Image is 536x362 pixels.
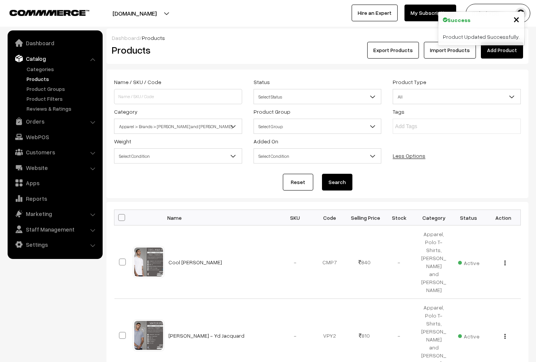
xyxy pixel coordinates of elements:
[112,44,241,56] h2: Products
[481,42,523,59] a: Add Product
[352,5,398,21] a: Hire an Expert
[25,65,100,73] a: Categories
[114,108,138,116] label: Category
[254,119,382,134] span: Select Group
[447,16,471,24] strong: Success
[164,210,278,225] th: Name
[25,95,100,103] a: Product Filters
[466,4,530,23] button: Rahul YDS
[114,89,242,104] input: Name / SKU / Code
[417,210,451,225] th: Category
[254,137,278,145] label: Added On
[283,174,313,191] a: Reset
[382,210,416,225] th: Stock
[10,207,100,221] a: Marketing
[278,225,312,299] td: -
[367,42,419,59] button: Export Products
[254,148,382,164] span: Select Condition
[254,120,381,133] span: Select Group
[504,260,506,265] img: Menu
[395,122,461,130] input: Add Tags
[10,36,100,50] a: Dashboard
[114,148,242,164] span: Select Condition
[86,4,183,23] button: [DOMAIN_NAME]
[393,108,404,116] label: Tags
[438,28,524,45] div: Product Updated Successfully.
[10,130,100,144] a: WebPOS
[112,34,523,42] div: /
[278,210,312,225] th: SKU
[25,75,100,83] a: Products
[504,334,506,339] img: Menu
[254,108,290,116] label: Product Group
[25,105,100,113] a: Reviews & Ratings
[393,90,520,103] span: All
[254,89,382,104] span: Select Status
[10,8,76,17] a: COMMMERCE
[458,330,479,340] span: Active
[10,114,100,128] a: Orders
[168,332,244,339] a: [PERSON_NAME] - Yd Jacquard
[322,174,352,191] button: Search
[312,225,347,299] td: CMP7
[114,119,242,134] span: Apparel > Brands > Jack and Jones
[114,149,242,163] span: Select Condition
[393,78,426,86] label: Product Type
[451,210,486,225] th: Status
[254,90,381,103] span: Select Status
[513,12,520,26] span: ×
[417,225,451,299] td: Apparel, Polo T-Shirts, [PERSON_NAME] and [PERSON_NAME]
[114,78,161,86] label: Name / SKU / Code
[513,13,520,25] button: Close
[114,137,131,145] label: Weight
[10,222,100,236] a: Staff Management
[458,257,479,267] span: Active
[10,10,89,16] img: COMMMERCE
[382,225,416,299] td: -
[393,152,425,159] a: Less Options
[10,238,100,251] a: Settings
[486,210,520,225] th: Action
[254,78,270,86] label: Status
[114,120,242,133] span: Apparel > Brands > Jack and Jones
[142,35,165,41] span: Products
[10,52,100,65] a: Catalog
[347,225,382,299] td: 840
[10,145,100,159] a: Customers
[347,210,382,225] th: Selling Price
[312,210,347,225] th: Code
[25,85,100,93] a: Product Groups
[10,161,100,175] a: Website
[404,5,456,21] a: My Subscription
[10,192,100,205] a: Reports
[168,259,222,265] a: Cool [PERSON_NAME]
[393,89,521,104] span: All
[424,42,476,59] a: Import Products
[112,35,140,41] a: Dashboard
[10,176,100,190] a: Apps
[515,8,526,19] img: user
[254,149,381,163] span: Select Condition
